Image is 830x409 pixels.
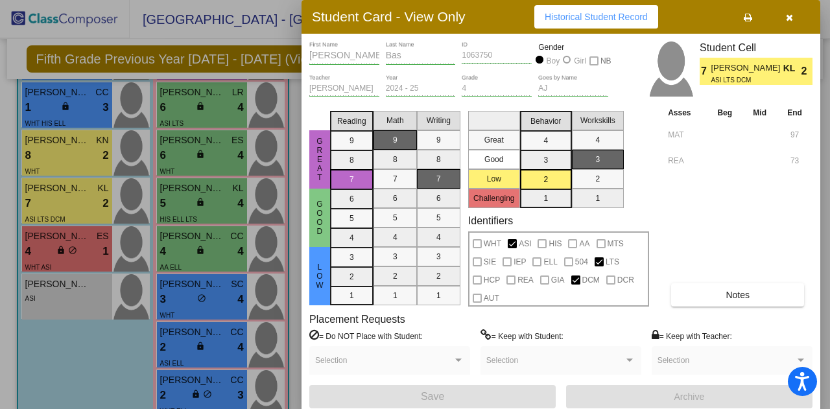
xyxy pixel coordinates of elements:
span: ASI LTS DCM [711,75,774,85]
span: DCM [582,272,600,288]
h3: Student Card - View Only [312,8,466,25]
input: grade [462,84,532,93]
label: = Keep with Student: [480,329,563,342]
span: Great [314,137,326,182]
th: Asses [665,106,707,120]
span: HIS [549,236,562,251]
span: GIA [551,272,565,288]
span: LTS [606,254,619,270]
span: DCR [617,272,634,288]
th: Mid [742,106,777,120]
label: = Do NOT Place with Student: [309,329,423,342]
span: SIE [484,254,496,270]
input: teacher [309,84,379,93]
label: Identifiers [468,215,513,227]
span: AUT [484,290,499,306]
div: Girl [573,55,586,67]
span: HCP [484,272,500,288]
button: Archive [566,385,812,408]
span: IEP [514,254,526,270]
span: ELL [543,254,557,270]
span: [PERSON_NAME] [711,62,783,75]
span: Notes [726,290,750,300]
span: Low [314,263,326,290]
span: KL [783,62,801,75]
span: 504 [575,254,588,270]
span: Save [421,391,444,402]
label: Placement Requests [309,313,405,325]
span: MTS [608,236,624,251]
button: Notes [671,283,804,307]
th: Beg [707,106,742,120]
span: REA [517,272,534,288]
button: Historical Student Record [534,5,658,29]
div: Boy [546,55,560,67]
span: AA [579,236,589,251]
input: Enter ID [462,51,532,60]
span: ASI [519,236,531,251]
span: Historical Student Record [545,12,648,22]
input: assessment [668,151,704,170]
th: End [777,106,812,120]
input: year [386,84,456,93]
span: Good [314,200,326,236]
span: Archive [674,391,705,402]
mat-label: Gender [538,41,608,53]
span: NB [600,53,611,69]
input: assessment [668,125,704,145]
input: goes by name [538,84,608,93]
span: WHT [484,236,501,251]
h3: Student Cell [700,41,812,54]
span: 2 [801,64,812,79]
span: 7 [700,64,711,79]
button: Save [309,385,556,408]
label: = Keep with Teacher: [652,329,732,342]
